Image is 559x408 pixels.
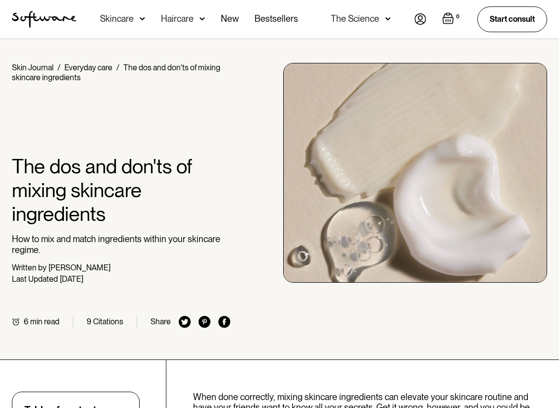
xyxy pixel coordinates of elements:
p: How to mix and match ingredients within your skincare regime. [12,234,230,255]
div: Haircare [161,14,194,24]
div: Written by [12,263,47,272]
div: Last Updated [12,274,58,284]
div: Share [151,317,171,326]
img: Software Logo [12,11,76,28]
div: / [116,63,119,72]
img: twitter icon [179,316,191,328]
div: min read [30,317,59,326]
a: Open empty cart [442,12,461,26]
div: 6 [24,317,28,326]
a: Skin Journal [12,63,53,72]
div: Citations [93,317,123,326]
div: 9 [87,317,91,326]
h1: The dos and don'ts of mixing skincare ingredients [12,154,230,226]
div: The dos and don'ts of mixing skincare ingredients [12,63,220,82]
a: home [12,11,76,28]
img: arrow down [385,14,391,24]
div: Skincare [100,14,134,24]
img: arrow down [140,14,145,24]
div: 0 [454,12,461,21]
div: [DATE] [60,274,83,284]
img: arrow down [200,14,205,24]
div: The Science [331,14,379,24]
a: Everyday care [64,63,112,72]
div: / [57,63,60,72]
div: [PERSON_NAME] [49,263,110,272]
a: Start consult [477,6,547,32]
img: facebook icon [218,316,230,328]
img: pinterest icon [199,316,210,328]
